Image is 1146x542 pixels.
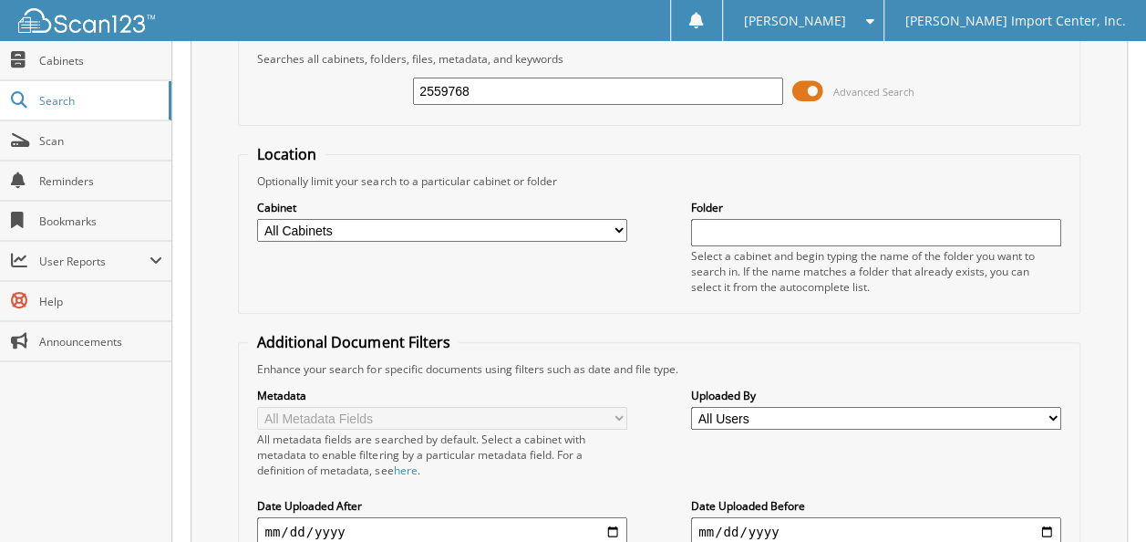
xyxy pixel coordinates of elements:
[18,8,155,33] img: scan123-logo-white.svg
[248,144,325,164] legend: Location
[257,498,627,514] label: Date Uploaded After
[248,51,1069,67] div: Searches all cabinets, folders, files, metadata, and keywords
[257,432,627,478] div: All metadata fields are searched by default. Select a cabinet with metadata to enable filtering b...
[691,388,1061,403] label: Uploaded By
[257,388,627,403] label: Metadata
[393,463,417,478] a: here
[1055,454,1146,542] iframe: Chat Widget
[39,173,162,189] span: Reminders
[691,248,1061,295] div: Select a cabinet and begin typing the name of the folder you want to search in. If the name match...
[39,334,162,349] span: Announcements
[743,16,845,26] span: [PERSON_NAME]
[39,254,150,269] span: User Reports
[833,85,914,99] span: Advanced Search
[248,361,1069,377] div: Enhance your search for specific documents using filters such as date and file type.
[904,16,1125,26] span: [PERSON_NAME] Import Center, Inc.
[39,214,162,229] span: Bookmarks
[248,173,1069,189] div: Optionally limit your search to a particular cabinet or folder
[39,294,162,309] span: Help
[257,200,627,215] label: Cabinet
[39,93,160,109] span: Search
[39,53,162,68] span: Cabinets
[691,200,1061,215] label: Folder
[691,498,1061,514] label: Date Uploaded Before
[248,332,459,352] legend: Additional Document Filters
[39,133,162,149] span: Scan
